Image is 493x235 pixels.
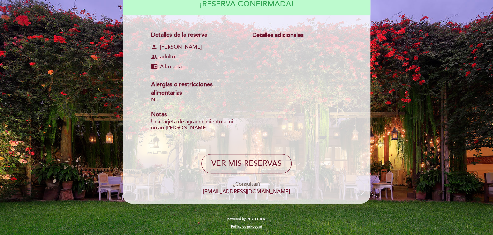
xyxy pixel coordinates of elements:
[151,80,235,97] div: Alergias o restricciones alimentarias
[151,44,158,50] span: person
[160,63,182,70] span: A la carta
[127,181,366,188] div: ¿Consultas?
[151,97,235,103] div: No
[203,188,290,195] a: [EMAIL_ADDRESS][DOMAIN_NAME]
[247,217,266,221] img: MEITRE
[151,110,235,119] div: Notas
[160,53,175,61] span: adulto
[151,119,235,131] div: Una tarjeta de agradecimiento a mi novio [PERSON_NAME].
[201,154,292,173] button: VER MIS RESERVAS
[151,31,235,39] div: Detalles de la reserva
[252,31,336,40] div: Detalles adicionales
[151,63,158,70] span: chrome_reader_mode
[151,54,158,60] span: group
[227,217,266,221] a: powered by
[231,224,262,229] a: Política de privacidad
[227,217,246,221] span: powered by
[160,43,202,51] span: [PERSON_NAME]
